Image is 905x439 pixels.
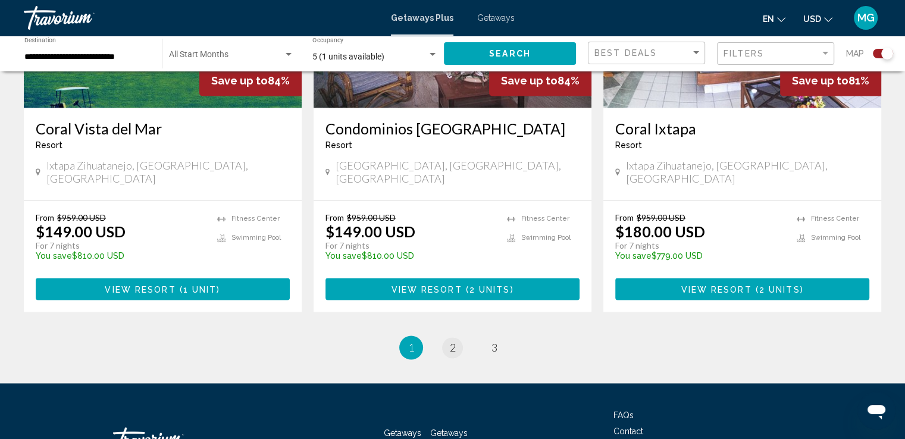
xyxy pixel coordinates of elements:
span: 1 unit [183,284,217,294]
span: 3 [491,341,497,354]
span: ( ) [176,284,221,294]
span: MG [857,12,875,24]
span: $959.00 USD [347,212,396,222]
span: View Resort [681,284,751,294]
button: View Resort(2 units) [615,278,869,300]
a: Getaways [384,428,421,437]
span: From [36,212,54,222]
span: $959.00 USD [57,212,106,222]
span: Fitness Center [521,215,569,222]
span: You save [615,251,652,261]
div: 84% [199,65,302,96]
a: Condominios [GEOGRAPHIC_DATA] [325,120,580,137]
a: Contact [613,426,643,435]
span: Ixtapa Zihuatanejo, [GEOGRAPHIC_DATA], [GEOGRAPHIC_DATA] [626,159,869,185]
span: ( ) [752,284,804,294]
button: Filter [717,42,834,66]
button: Change currency [803,10,832,27]
a: Travorium [24,6,379,30]
span: From [615,212,634,222]
button: Search [444,42,576,64]
ul: Pagination [24,335,881,359]
a: Getaways Plus [391,13,453,23]
span: Search [489,49,531,59]
p: For 7 nights [615,240,785,251]
span: Best Deals [594,48,657,58]
span: Swimming Pool [231,234,281,242]
button: Change language [763,10,785,27]
span: Save up to [792,74,848,87]
p: $149.00 USD [325,222,415,240]
span: Resort [615,140,642,150]
span: 1 [408,341,414,354]
span: Ixtapa Zihuatanejo, [GEOGRAPHIC_DATA], [GEOGRAPHIC_DATA] [46,159,290,185]
span: Fitness Center [811,215,859,222]
span: en [763,14,774,24]
p: $180.00 USD [615,222,705,240]
span: [GEOGRAPHIC_DATA], [GEOGRAPHIC_DATA], [GEOGRAPHIC_DATA] [336,159,580,185]
span: Map [846,45,864,62]
a: Coral Vista del Mar [36,120,290,137]
div: 81% [780,65,881,96]
button: View Resort(1 unit) [36,278,290,300]
div: 84% [489,65,591,96]
button: User Menu [850,5,881,30]
span: Save up to [501,74,558,87]
a: Coral Ixtapa [615,120,869,137]
span: 2 [450,341,456,354]
span: Save up to [211,74,268,87]
span: 5 (1 units available) [312,52,384,61]
span: View Resort [391,284,462,294]
span: USD [803,14,821,24]
span: Filters [724,49,764,58]
span: Fitness Center [231,215,280,222]
span: $959.00 USD [637,212,685,222]
mat-select: Sort by [594,48,702,58]
p: $149.00 USD [36,222,126,240]
p: $779.00 USD [615,251,785,261]
span: Swimming Pool [521,234,571,242]
p: For 7 nights [36,240,205,251]
span: Resort [36,140,62,150]
span: 2 units [469,284,511,294]
a: Getaways [477,13,515,23]
span: Swimming Pool [811,234,860,242]
a: FAQs [613,410,634,419]
p: $810.00 USD [36,251,205,261]
span: From [325,212,344,222]
p: $810.00 USD [325,251,495,261]
span: Resort [325,140,352,150]
span: ( ) [462,284,514,294]
iframe: Button to launch messaging window [857,391,895,429]
span: You save [36,251,72,261]
span: 2 units [759,284,800,294]
button: View Resort(2 units) [325,278,580,300]
p: For 7 nights [325,240,495,251]
span: View Resort [105,284,176,294]
span: You save [325,251,362,261]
